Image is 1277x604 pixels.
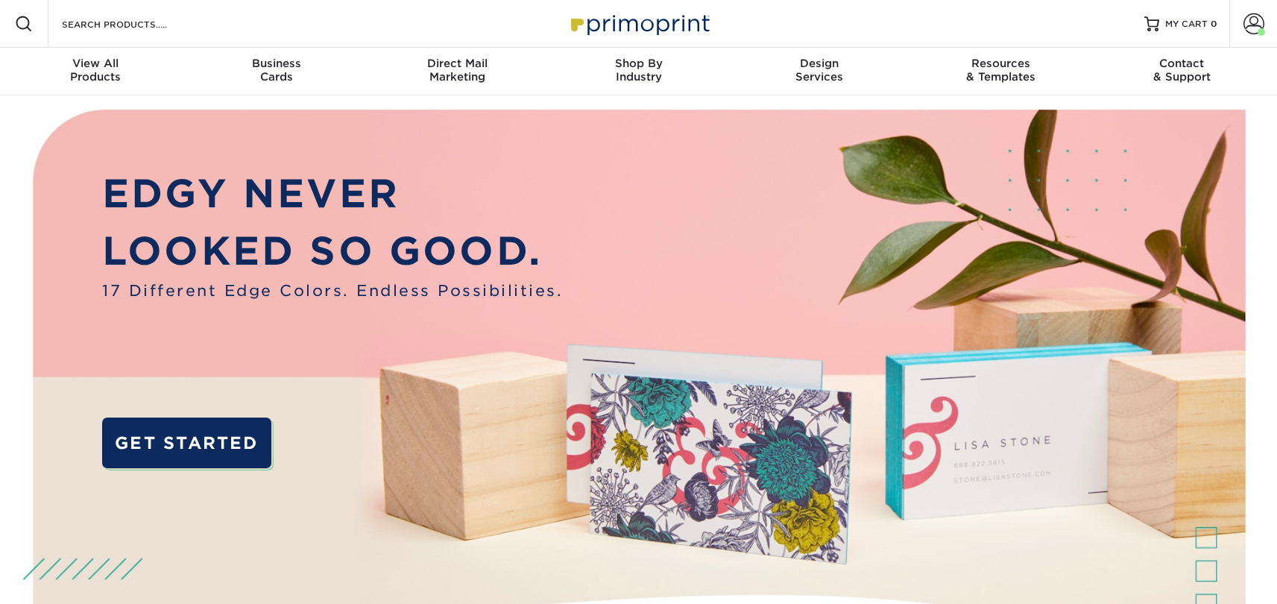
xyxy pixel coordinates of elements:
div: & Support [1091,57,1273,84]
a: Direct MailMarketing [367,48,548,95]
a: Shop ByIndustry [548,48,729,95]
span: 17 Different Edge Colors. Endless Possibilities. [102,280,563,303]
a: Contact& Support [1091,48,1273,95]
div: Industry [548,57,729,84]
p: EDGY NEVER [102,165,563,222]
div: Products [5,57,186,84]
div: Cards [186,57,367,84]
p: LOOKED SO GOOD. [102,222,563,280]
span: View All [5,57,186,70]
span: Design [729,57,910,70]
span: 0 [1211,19,1217,29]
span: Shop By [548,57,729,70]
a: View AllProducts [5,48,186,95]
span: MY CART [1165,18,1208,31]
span: Business [186,57,367,70]
a: Resources& Templates [910,48,1091,95]
img: Primoprint [564,7,713,40]
div: Services [729,57,910,84]
a: GET STARTED [102,418,271,468]
div: & Templates [910,57,1091,84]
div: Marketing [367,57,548,84]
input: SEARCH PRODUCTS..... [60,15,206,33]
span: Resources [910,57,1091,70]
span: Direct Mail [367,57,548,70]
a: BusinessCards [186,48,367,95]
a: DesignServices [729,48,910,95]
span: Contact [1091,57,1273,70]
